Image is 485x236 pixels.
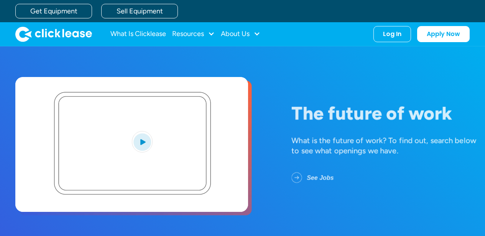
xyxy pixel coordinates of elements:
[15,4,92,18] a: Get Equipment
[383,30,401,38] div: Log In
[15,77,248,212] a: open lightbox
[132,131,153,152] img: Blue play button logo on a light blue circular background
[291,103,482,123] h1: The future of work
[291,168,346,188] a: See Jobs
[172,26,215,42] div: Resources
[15,26,92,42] a: home
[101,4,178,18] a: Sell Equipment
[110,26,166,42] a: What Is Clicklease
[15,26,92,42] img: Clicklease logo
[221,26,260,42] div: About Us
[291,136,482,156] div: What is the future of work? To find out, search below to see what openings we have.
[417,26,470,42] a: Apply Now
